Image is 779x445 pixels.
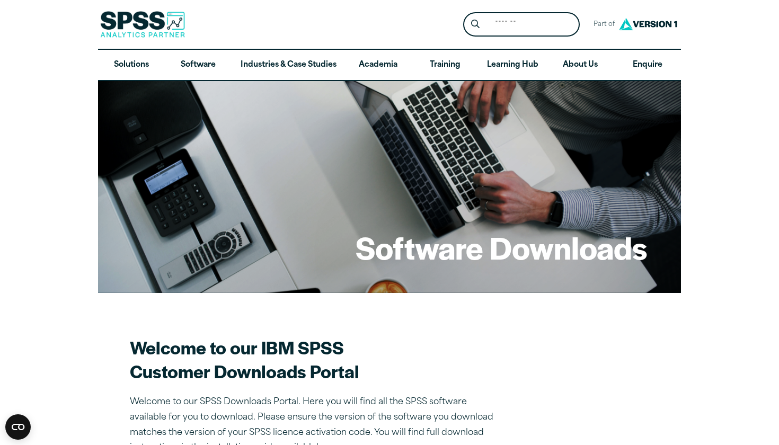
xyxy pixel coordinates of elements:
[165,50,232,81] a: Software
[356,227,647,268] h1: Software Downloads
[588,17,616,32] span: Part of
[463,12,580,37] form: Site Header Search Form
[479,50,547,81] a: Learning Hub
[130,335,501,383] h2: Welcome to our IBM SPSS Customer Downloads Portal
[471,20,480,29] svg: Search magnifying glass icon
[5,414,31,440] button: Open CMP widget
[547,50,614,81] a: About Us
[98,50,681,81] nav: Desktop version of site main menu
[345,50,412,81] a: Academia
[614,50,681,81] a: Enquire
[412,50,479,81] a: Training
[100,11,185,38] img: SPSS Analytics Partner
[466,15,485,34] button: Search magnifying glass icon
[616,14,680,34] img: Version1 Logo
[232,50,345,81] a: Industries & Case Studies
[98,50,165,81] a: Solutions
